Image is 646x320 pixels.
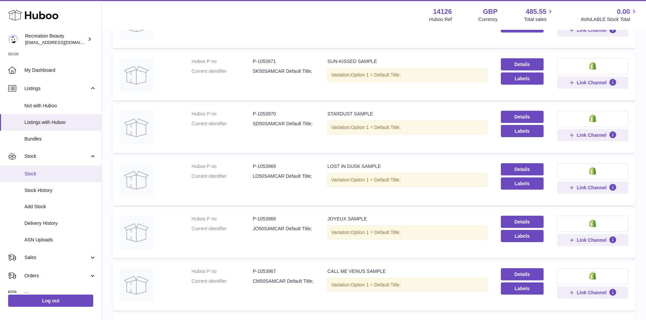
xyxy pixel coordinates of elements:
[327,68,487,82] div: Variation:
[557,286,628,299] button: Link Channel
[253,111,314,117] dd: P-1053970
[253,68,314,74] dd: SK50SAMCAR Default Title;
[24,85,89,92] span: Listings
[577,185,607,191] span: Link Channel
[119,216,153,250] img: JOYEUX SAMPLE
[24,220,96,227] span: Delivery History
[351,282,401,287] span: Option 1 = Default Title;
[557,129,628,141] button: Link Channel
[327,163,487,170] div: LOST IN DUSK SAMPLE
[192,58,253,65] dt: Huboo P no
[589,114,596,122] img: shopify-small.png
[25,33,86,46] div: Recreation Beauty
[478,16,498,23] div: Currency
[119,58,153,92] img: SUN-KISSED SAMPLE
[577,132,607,138] span: Link Channel
[526,7,546,16] span: 485.55
[8,295,93,307] a: Log out
[589,62,596,70] img: shopify-small.png
[24,103,96,109] span: Not with Huboo
[433,7,452,16] strong: 14126
[589,272,596,280] img: shopify-small.png
[192,226,253,232] dt: Current identifier
[524,7,554,23] a: 485.55 Total sales
[501,216,544,228] a: Details
[24,291,96,297] span: Usage
[192,173,253,179] dt: Current identifier
[119,163,153,197] img: LOST IN DUSK SAMPLE
[557,24,628,36] button: Link Channel
[192,68,253,74] dt: Current identifier
[351,177,401,183] span: Option 1 = Default Title;
[253,58,314,65] dd: P-1053971
[501,125,544,137] button: Labels
[24,119,96,126] span: Listings with Huboo
[24,67,96,73] span: My Dashboard
[327,121,487,134] div: Variation:
[25,40,100,45] span: [EMAIL_ADDRESS][DOMAIN_NAME]
[557,182,628,194] button: Link Channel
[119,111,153,145] img: STARDUST SAMPLE
[327,268,487,275] div: CALL ME VENUS SAMPLE
[524,16,554,23] span: Total sales
[577,290,607,296] span: Link Channel
[192,163,253,170] dt: Huboo P no
[327,278,487,292] div: Variation:
[253,173,314,179] dd: LD50SAMCAR Default Title;
[351,230,401,235] span: Option 1 = Default Title;
[577,237,607,243] span: Link Channel
[24,254,89,261] span: Sales
[501,282,544,295] button: Labels
[24,136,96,142] span: Bundles
[483,7,497,16] strong: GBP
[577,80,607,86] span: Link Channel
[557,234,628,246] button: Link Channel
[577,27,607,33] span: Link Channel
[8,34,18,44] img: production@recreationbeauty.com
[617,7,630,16] span: 0.00
[24,273,89,279] span: Orders
[24,153,89,159] span: Stock
[24,171,96,177] span: Stock
[351,72,401,78] span: Option 1 = Default Title;
[501,111,544,123] a: Details
[327,111,487,117] div: STARDUST SAMPLE
[253,278,314,284] dd: CM50SAMCAR Default Title;
[253,216,314,222] dd: P-1053968
[501,230,544,242] button: Labels
[501,163,544,175] a: Details
[192,216,253,222] dt: Huboo P no
[24,237,96,243] span: ASN Uploads
[429,16,452,23] div: Huboo Ref
[253,226,314,232] dd: JO50SAMCAR Default Title;
[192,121,253,127] dt: Current identifier
[557,77,628,89] button: Link Channel
[192,111,253,117] dt: Huboo P no
[501,72,544,85] button: Labels
[351,125,401,130] span: Option 1 = Default Title;
[253,163,314,170] dd: P-1053969
[253,121,314,127] dd: SD50SAMCAR Default Title;
[581,16,638,23] span: AVAILABLE Stock Total
[327,216,487,222] div: JOYEUX SAMPLE
[589,167,596,175] img: shopify-small.png
[24,204,96,210] span: Add Stock
[501,268,544,280] a: Details
[501,177,544,190] button: Labels
[501,58,544,70] a: Details
[581,7,638,23] a: 0.00 AVAILABLE Stock Total
[119,268,153,302] img: CALL ME VENUS SAMPLE
[192,268,253,275] dt: Huboo P no
[24,187,96,194] span: Stock History
[589,219,596,227] img: shopify-small.png
[327,173,487,187] div: Variation:
[253,268,314,275] dd: P-1053967
[327,226,487,239] div: Variation:
[192,278,253,284] dt: Current identifier
[327,58,487,65] div: SUN-KISSED SAMPLE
